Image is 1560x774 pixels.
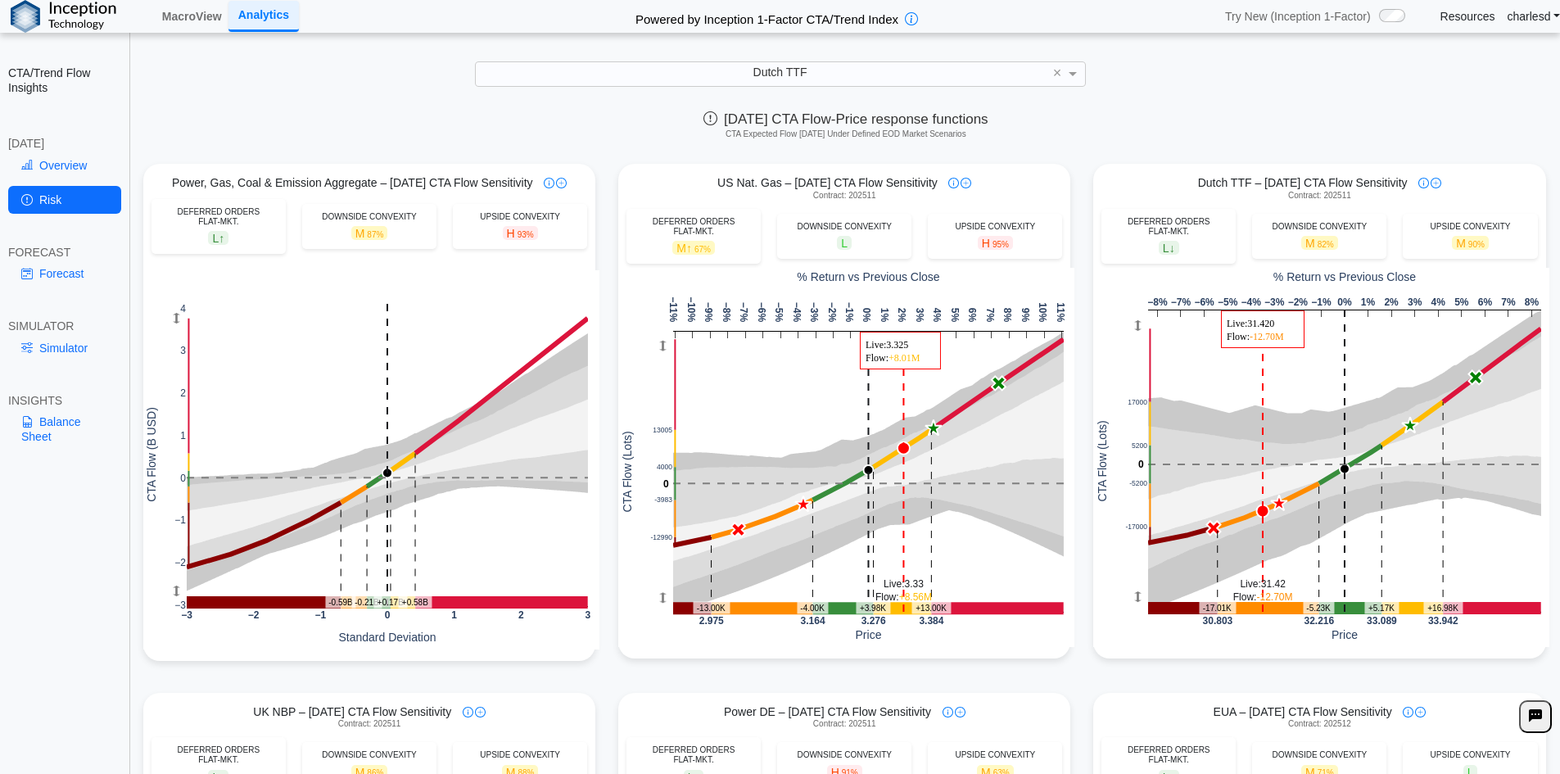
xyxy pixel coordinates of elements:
[8,393,121,408] div: INSIGHTS
[338,719,401,729] span: Contract: 202511
[1318,240,1334,249] span: 82%
[160,207,278,227] div: DEFERRED ORDERS FLAT-MKT.
[955,707,965,717] img: plus-icon.svg
[461,750,579,760] div: UPSIDE CONVEXITY
[8,319,121,333] div: SIMULATOR
[837,236,852,250] span: L
[703,111,988,127] span: [DATE] CTA Flow-Price response functions
[8,186,121,214] a: Risk
[1110,217,1228,237] div: DEFERRED ORDERS FLAT-MKT.
[672,241,715,255] span: M
[1214,704,1392,719] span: EUA – [DATE] CTA Flow Sensitivity
[1403,707,1413,717] img: info-icon.svg
[1452,236,1489,250] span: M
[461,212,579,222] div: UPSIDE CONVEXITY
[943,707,953,717] img: info-icon.svg
[367,230,383,239] span: 87%
[1431,178,1441,188] img: plus-icon.svg
[1301,236,1338,250] span: M
[8,260,121,287] a: Forecast
[724,704,931,719] span: Power DE – [DATE] CTA Flow Sensitivity
[8,136,121,151] div: [DATE]
[1053,66,1062,80] span: ×
[544,178,554,188] img: info-icon.svg
[1225,9,1371,24] span: Try New (Inception 1-Factor)
[948,178,959,188] img: info-icon.svg
[219,232,224,245] span: ↑
[936,750,1054,760] div: UPSIDE CONVEXITY
[160,745,278,765] div: DEFERRED ORDERS FLAT-MKT.
[717,175,938,190] span: US Nat. Gas – [DATE] CTA Flow Sensitivity
[1418,178,1429,188] img: info-icon.svg
[1288,719,1351,729] span: Contract: 202512
[694,245,711,254] span: 67%
[1169,242,1175,255] span: ↓
[1198,175,1408,190] span: Dutch TTF – [DATE] CTA Flow Sensitivity
[813,191,876,201] span: Contract: 202511
[1440,9,1495,24] a: Resources
[556,178,567,188] img: plus-icon.svg
[1508,9,1560,24] a: charlesd
[1468,240,1485,249] span: 90%
[310,750,428,760] div: DOWNSIDE CONVEXITY
[138,129,1553,139] h5: CTA Expected Flow [DATE] Under Defined EOD Market Scenarios
[961,178,971,188] img: plus-icon.svg
[8,152,121,179] a: Overview
[8,334,121,362] a: Simulator
[1051,62,1065,85] span: Clear value
[463,707,473,717] img: info-icon.svg
[253,704,451,719] span: UK NBP – [DATE] CTA Flow Sensitivity
[208,231,228,245] span: L
[686,242,692,255] span: ↑
[351,226,388,240] span: M
[1110,745,1228,765] div: DEFERRED ORDERS FLAT-MKT.
[475,707,486,717] img: plus-icon.svg
[8,245,121,260] div: FORECAST
[813,719,876,729] span: Contract: 202511
[8,66,121,95] h2: CTA/Trend Flow Insights
[503,226,538,240] span: H
[172,175,533,190] span: Power, Gas, Coal & Emission Aggregate – [DATE] CTA Flow Sensitivity
[1411,750,1529,760] div: UPSIDE CONVEXITY
[936,222,1054,232] div: UPSIDE CONVEXITY
[1411,222,1529,232] div: UPSIDE CONVEXITY
[228,1,299,31] a: Analytics
[1260,750,1378,760] div: DOWNSIDE CONVEXITY
[635,217,753,237] div: DEFERRED ORDERS FLAT-MKT.
[629,5,905,28] h2: Powered by Inception 1-Factor CTA/Trend Index
[1159,241,1179,255] span: L
[785,750,903,760] div: DOWNSIDE CONVEXITY
[1260,222,1378,232] div: DOWNSIDE CONVEXITY
[993,240,1009,249] span: 95%
[1415,707,1426,717] img: plus-icon.svg
[518,230,534,239] span: 93%
[978,236,1013,250] span: H
[753,66,807,79] span: Dutch TTF
[1288,191,1351,201] span: Contract: 202511
[310,212,428,222] div: DOWNSIDE CONVEXITY
[156,2,228,30] a: MacroView
[8,408,121,450] a: Balance Sheet
[785,222,903,232] div: DOWNSIDE CONVEXITY
[635,745,753,765] div: DEFERRED ORDERS FLAT-MKT.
